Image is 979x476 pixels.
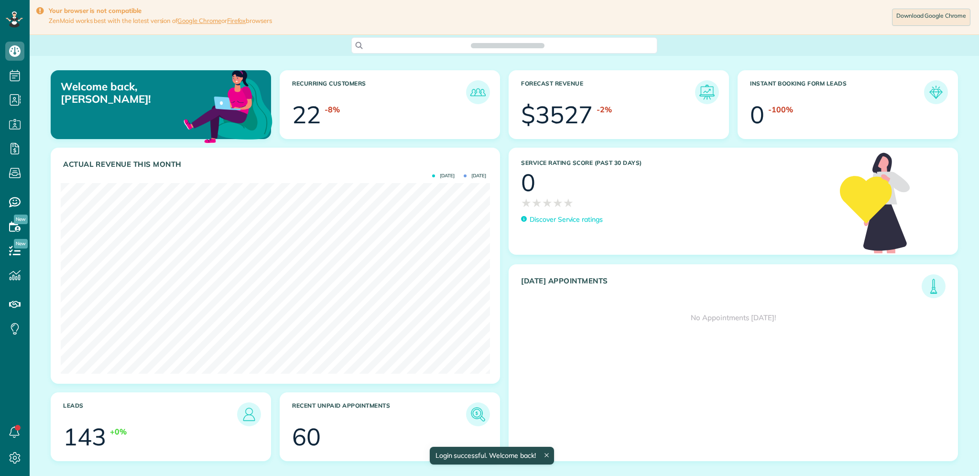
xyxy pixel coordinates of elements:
a: Download Google Chrome [892,9,970,26]
h3: Recurring Customers [292,80,466,104]
span: [DATE] [432,173,455,178]
span: ★ [521,195,532,211]
div: -8% [325,104,340,115]
h3: Forecast Revenue [521,80,695,104]
h3: Recent unpaid appointments [292,402,466,426]
h3: Actual Revenue this month [63,160,490,169]
h3: Service Rating score (past 30 days) [521,160,830,166]
div: Login successful. Welcome back! [429,447,554,465]
div: 0 [521,171,535,195]
div: +0% [110,426,127,437]
span: ★ [532,195,542,211]
h3: Instant Booking Form Leads [750,80,924,104]
a: Google Chrome [177,17,221,24]
img: icon_forecast_revenue-8c13a41c7ed35a8dcfafea3cbb826a0462acb37728057bba2d056411b612bbbe.png [697,83,717,102]
span: ★ [553,195,563,211]
div: $3527 [521,103,593,127]
div: 0 [750,103,764,127]
div: -2% [597,104,612,115]
img: icon_leads-1bed01f49abd5b7fead27621c3d59655bb73ed531f8eeb49469d10e621d6b896.png [239,405,259,424]
div: No Appointments [DATE]! [509,298,957,337]
span: ★ [563,195,574,211]
div: 60 [292,425,321,449]
img: icon_unpaid_appointments-47b8ce3997adf2238b356f14209ab4cced10bd1f174958f3ca8f1d0dd7fffeee.png [468,405,488,424]
img: icon_todays_appointments-901f7ab196bb0bea1936b74009e4eb5ffbc2d2711fa7634e0d609ed5ef32b18b.png [924,277,943,296]
span: ZenMaid works best with the latest version of or browsers [49,17,272,25]
img: icon_recurring_customers-cf858462ba22bcd05b5a5880d41d6543d210077de5bb9ebc9590e49fd87d84ed.png [468,83,488,102]
h3: [DATE] Appointments [521,277,922,298]
span: New [14,239,28,249]
div: 22 [292,103,321,127]
img: dashboard_welcome-42a62b7d889689a78055ac9021e634bf52bae3f8056760290aed330b23ab8690.png [182,59,274,152]
h3: Leads [63,402,237,426]
strong: Your browser is not compatible [49,7,272,15]
a: Firefox [227,17,246,24]
span: ★ [542,195,553,211]
div: -100% [768,104,793,115]
span: [DATE] [464,173,486,178]
div: 143 [63,425,106,449]
p: Welcome back, [PERSON_NAME]! [61,80,201,106]
span: New [14,215,28,224]
img: icon_form_leads-04211a6a04a5b2264e4ee56bc0799ec3eb69b7e499cbb523a139df1d13a81ae0.png [926,83,946,102]
p: Discover Service ratings [530,215,603,225]
span: Search ZenMaid… [480,41,534,50]
a: Discover Service ratings [521,215,603,225]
